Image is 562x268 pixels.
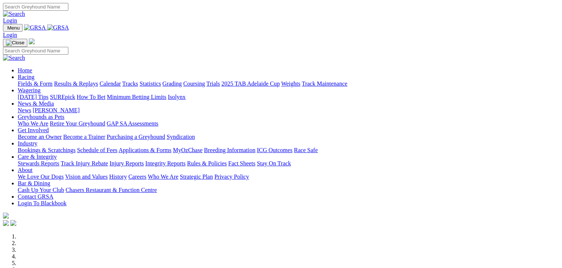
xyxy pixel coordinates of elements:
a: How To Bet [77,94,106,100]
a: Home [18,67,32,73]
a: Calendar [99,80,121,87]
a: Industry [18,140,37,147]
a: Become a Trainer [63,134,105,140]
a: Greyhounds as Pets [18,114,64,120]
a: Login [3,17,17,24]
a: [PERSON_NAME] [33,107,79,113]
a: [DATE] Tips [18,94,48,100]
a: Chasers Restaurant & Function Centre [65,187,157,193]
img: Search [3,55,25,61]
a: Isolynx [168,94,185,100]
button: Toggle navigation [3,39,27,47]
img: Close [6,40,24,46]
a: Fields & Form [18,80,52,87]
a: Syndication [167,134,195,140]
a: Who We Are [148,173,178,180]
a: Who We Are [18,120,48,127]
a: Injury Reports [109,160,144,166]
div: News & Media [18,107,559,114]
a: Strategic Plan [180,173,213,180]
img: GRSA [24,24,46,31]
a: History [109,173,127,180]
a: Statistics [140,80,161,87]
a: Retire Your Greyhound [50,120,105,127]
a: Results & Replays [54,80,98,87]
a: Track Injury Rebate [61,160,108,166]
a: Grading [163,80,182,87]
a: Vision and Values [65,173,108,180]
img: facebook.svg [3,220,9,226]
a: Fact Sheets [228,160,255,166]
input: Search [3,3,68,11]
a: Integrity Reports [145,160,185,166]
a: Stay On Track [257,160,291,166]
div: Care & Integrity [18,160,559,167]
a: Schedule of Fees [77,147,117,153]
a: Cash Up Your Club [18,187,64,193]
a: Rules & Policies [187,160,227,166]
div: Bar & Dining [18,187,559,193]
a: Contact GRSA [18,193,53,200]
a: News & Media [18,100,54,107]
img: GRSA [47,24,69,31]
div: Wagering [18,94,559,100]
a: Breeding Information [204,147,255,153]
a: Careers [128,173,146,180]
div: Industry [18,147,559,154]
a: Bookings & Scratchings [18,147,75,153]
a: Bar & Dining [18,180,50,186]
a: Stewards Reports [18,160,59,166]
div: About [18,173,559,180]
a: MyOzChase [173,147,202,153]
a: Track Maintenance [302,80,347,87]
a: ICG Outcomes [257,147,292,153]
img: Search [3,11,25,17]
a: Tracks [122,80,138,87]
a: Privacy Policy [214,173,249,180]
a: Login To Blackbook [18,200,67,206]
a: Become an Owner [18,134,62,140]
a: Weights [281,80,300,87]
a: Coursing [183,80,205,87]
a: Care & Integrity [18,154,57,160]
a: Minimum Betting Limits [107,94,166,100]
a: Get Involved [18,127,49,133]
a: Login [3,32,17,38]
input: Search [3,47,68,55]
img: twitter.svg [10,220,16,226]
a: Racing [18,74,34,80]
a: Trials [206,80,220,87]
span: Menu [7,25,20,31]
button: Toggle navigation [3,24,23,32]
a: Applications & Forms [119,147,171,153]
div: Greyhounds as Pets [18,120,559,127]
a: 2025 TAB Adelaide Cup [221,80,280,87]
a: Wagering [18,87,41,93]
img: logo-grsa-white.png [29,38,35,44]
div: Racing [18,80,559,87]
div: Get Involved [18,134,559,140]
a: Purchasing a Greyhound [107,134,165,140]
a: We Love Our Dogs [18,173,64,180]
a: About [18,167,33,173]
a: SUREpick [50,94,75,100]
a: News [18,107,31,113]
img: logo-grsa-white.png [3,213,9,219]
a: Race Safe [294,147,317,153]
a: GAP SA Assessments [107,120,159,127]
